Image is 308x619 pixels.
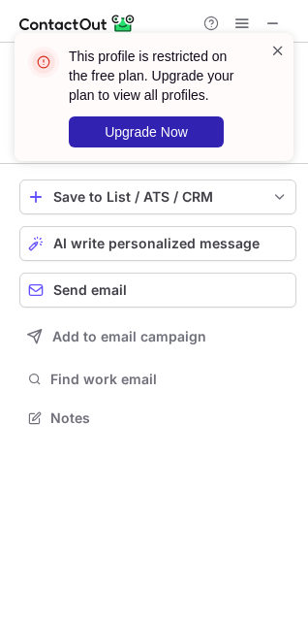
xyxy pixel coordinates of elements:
button: AI write personalized message [19,226,296,261]
header: This profile is restricted on the free plan. Upgrade your plan to view all profiles. [69,47,247,105]
img: error [28,47,59,78]
button: Send email [19,273,296,308]
div: Save to List / ATS / CRM [53,189,262,205]
button: Upgrade Now [69,116,224,147]
span: Add to email campaign [52,329,206,344]
button: Notes [19,405,296,432]
span: Find work email [50,371,289,388]
span: Send email [53,282,127,298]
button: Add to email campaign [19,319,296,354]
span: Notes [50,409,289,427]
button: Find work email [19,366,296,393]
span: AI write personalized message [53,236,260,251]
span: Upgrade Now [105,124,188,140]
img: ContactOut v5.3.10 [19,12,136,35]
button: save-profile-one-click [19,179,296,214]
